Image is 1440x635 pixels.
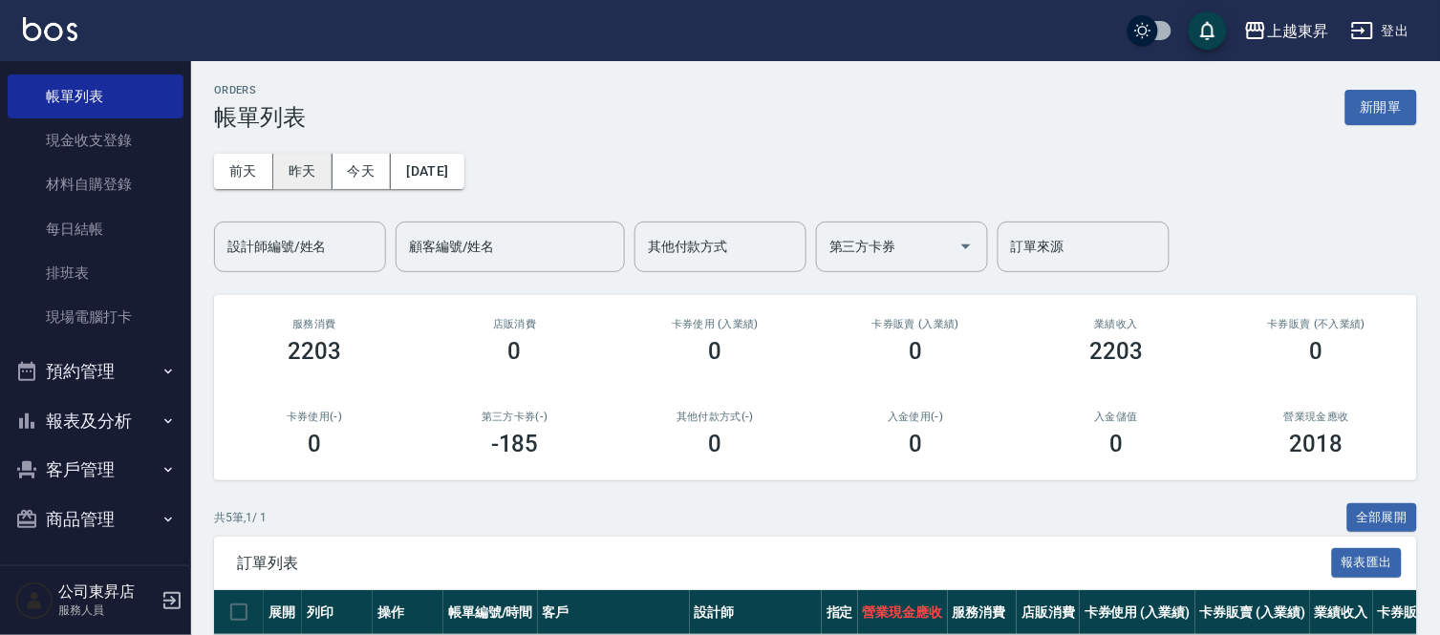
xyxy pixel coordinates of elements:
[638,411,793,423] h2: 其他付款方式(-)
[508,338,522,365] h3: 0
[1290,431,1343,457] h3: 2018
[8,295,183,339] a: 現場電腦打卡
[214,509,267,526] p: 共 5 筆, 1 / 1
[909,338,922,365] h3: 0
[237,318,392,330] h3: 服務消費
[333,154,392,189] button: 今天
[1236,11,1336,51] button: 上越東昇
[1310,338,1323,365] h3: 0
[8,118,183,162] a: 現金收支登錄
[909,431,922,457] h3: 0
[438,411,592,423] h2: 第三方卡券(-)
[273,154,333,189] button: 昨天
[1195,590,1311,635] th: 卡券販賣 (入業績)
[443,590,538,635] th: 帳單編號/時間
[1039,318,1193,330] h2: 業績收入
[1332,548,1403,578] button: 報表匯出
[8,251,183,295] a: 排班表
[214,84,306,96] h2: ORDERS
[58,602,156,619] p: 服務人員
[1310,590,1373,635] th: 業績收入
[1267,19,1328,43] div: 上越東昇
[264,590,302,635] th: 展開
[8,495,183,544] button: 商品管理
[1109,431,1123,457] h3: 0
[8,207,183,251] a: 每日結帳
[638,318,793,330] h2: 卡券使用 (入業績)
[15,582,54,620] img: Person
[948,590,1018,635] th: 服務消費
[1239,318,1394,330] h2: 卡券販賣 (不入業績)
[58,582,156,602] h5: 公司東昇店
[237,554,1332,573] span: 訂單列表
[1345,90,1417,125] button: 新開單
[1089,338,1143,365] h3: 2203
[491,431,539,457] h3: -185
[709,338,722,365] h3: 0
[858,590,948,635] th: 營業現金應收
[1017,590,1080,635] th: 店販消費
[690,590,822,635] th: 設計師
[8,162,183,206] a: 材料自購登錄
[214,154,273,189] button: 前天
[1343,13,1417,49] button: 登出
[1189,11,1227,50] button: save
[373,590,443,635] th: 操作
[8,74,183,118] a: 帳單列表
[8,347,183,396] button: 預約管理
[838,318,993,330] h2: 卡券販賣 (入業績)
[302,590,373,635] th: 列印
[8,396,183,446] button: 報表及分析
[237,411,392,423] h2: 卡券使用(-)
[8,445,183,495] button: 客戶管理
[838,411,993,423] h2: 入金使用(-)
[951,231,981,262] button: Open
[1345,97,1417,116] a: 新開單
[822,590,858,635] th: 指定
[1039,411,1193,423] h2: 入金儲值
[1332,553,1403,571] a: 報表匯出
[214,104,306,131] h3: 帳單列表
[438,318,592,330] h2: 店販消費
[538,590,690,635] th: 客戶
[391,154,463,189] button: [DATE]
[308,431,321,457] h3: 0
[288,338,341,365] h3: 2203
[709,431,722,457] h3: 0
[1080,590,1195,635] th: 卡券使用 (入業績)
[1239,411,1394,423] h2: 營業現金應收
[23,17,77,41] img: Logo
[1347,503,1418,533] button: 全部展開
